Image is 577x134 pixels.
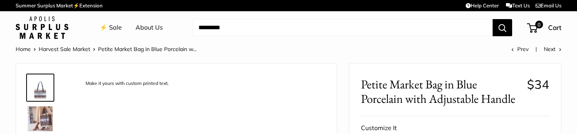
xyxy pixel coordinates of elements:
[26,105,54,133] a: description_Transform your everyday errands into moments of effortless style
[98,46,197,53] span: Petite Market Bag in Blue Porcelain w...
[361,122,549,134] div: Customize It
[26,74,54,102] a: description_Make it yours with custom printed text.
[136,22,163,33] a: About Us
[16,44,197,54] nav: Breadcrumb
[548,23,561,32] span: Cart
[28,106,53,131] img: description_Transform your everyday errands into moments of effortless style
[16,16,68,39] img: Apolis: Surplus Market
[39,46,90,53] a: Harvest Sale Market
[192,19,493,36] input: Search...
[493,19,512,36] button: Search
[527,77,549,92] span: $34
[100,22,122,33] a: ⚡️ Sale
[506,2,530,9] a: Text Us
[535,21,543,28] span: 0
[511,46,529,53] a: Prev
[536,2,561,9] a: Email Us
[28,75,53,100] img: description_Make it yours with custom printed text.
[466,2,499,9] a: Help Center
[16,46,31,53] a: Home
[361,77,521,106] span: Petite Market Bag in Blue Porcelain with Adjustable Handle
[528,21,561,34] a: 0 Cart
[82,78,173,89] div: Make it yours with custom printed text.
[544,46,561,53] a: Next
